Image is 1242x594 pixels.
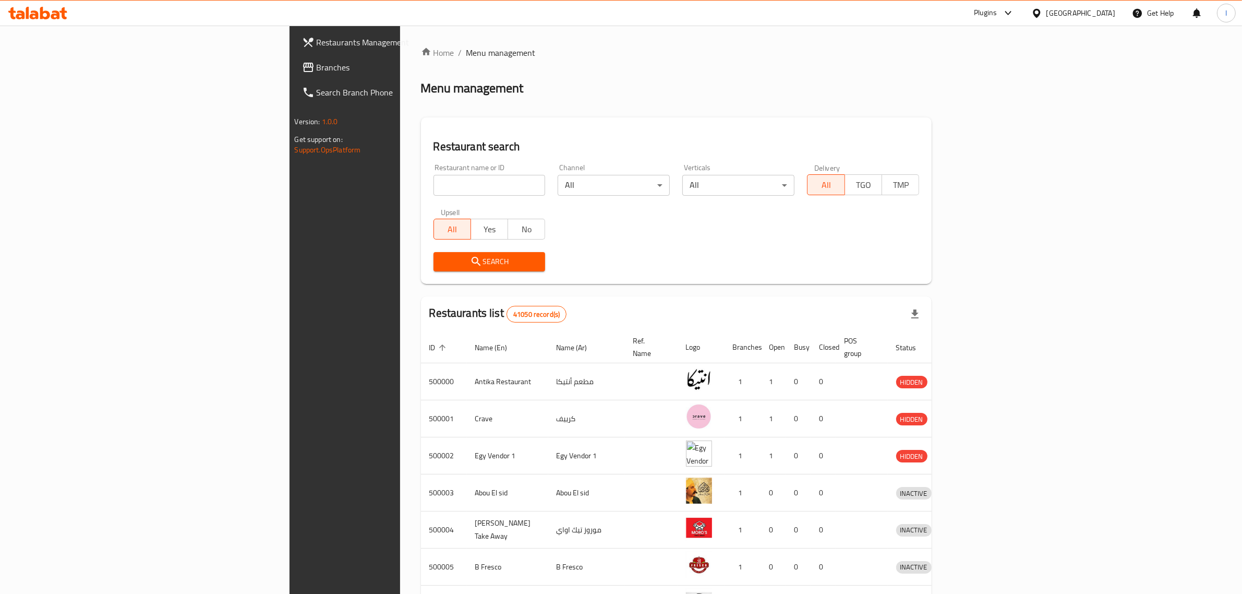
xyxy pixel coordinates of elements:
td: 0 [811,437,836,474]
td: 1 [725,363,761,400]
th: Logo [678,331,725,363]
td: 0 [811,512,836,549]
td: 0 [786,437,811,474]
td: Antika Restaurant [467,363,548,400]
span: Menu management [466,46,536,59]
td: 1 [761,363,786,400]
td: 1 [725,549,761,586]
h2: Restaurants list [429,305,567,323]
th: Closed [811,331,836,363]
img: Crave [686,403,712,430]
td: 0 [786,363,811,400]
span: Ref. Name [633,335,665,360]
span: I [1225,7,1227,19]
span: Status [896,341,930,354]
nav: breadcrumb [421,46,932,59]
span: Version: [295,115,320,128]
span: TGO [849,177,878,193]
button: TMP [882,174,919,195]
div: All [682,175,794,196]
span: Search [442,255,537,268]
span: Branches [317,61,489,74]
td: 1 [761,400,786,437]
td: 0 [786,512,811,549]
td: Abou El sid [548,474,625,512]
button: TGO [845,174,882,195]
th: Branches [725,331,761,363]
div: Export file [902,302,927,327]
a: Search Branch Phone [294,80,497,105]
button: All [433,219,471,240]
td: 1 [725,400,761,437]
span: TMP [886,177,915,193]
label: Upsell [441,208,460,216]
div: All [558,175,670,196]
div: Total records count [507,306,566,323]
td: 0 [761,549,786,586]
td: 0 [786,474,811,512]
span: INACTIVE [896,524,932,536]
td: 1 [725,474,761,512]
div: Plugins [974,7,997,19]
span: POS group [845,335,875,360]
img: Abou El sid [686,478,712,504]
th: Busy [786,331,811,363]
td: 0 [811,549,836,586]
td: 1 [725,512,761,549]
span: 1.0.0 [322,115,338,128]
a: Branches [294,55,497,80]
td: 0 [761,512,786,549]
td: كرييف [548,400,625,437]
img: B Fresco [686,552,712,578]
span: INACTIVE [896,488,932,500]
img: Antika Restaurant [686,366,712,393]
h2: Restaurant search [433,139,920,155]
td: 0 [786,400,811,437]
td: Egy Vendor 1 [548,437,625,474]
td: Abou El sid [467,474,548,512]
td: مطعم أنتيكا [548,363,625,400]
a: Support.OpsPlatform [295,143,361,157]
span: ID [429,341,449,354]
label: Delivery [814,164,840,171]
span: HIDDEN [896,413,927,425]
td: موروز تيك اواي [548,512,625,549]
span: HIDDEN [896,376,927,388]
span: Search Branch Phone [317,86,489,99]
button: Yes [471,219,508,240]
span: HIDDEN [896,450,927,462]
span: Name (En) [475,341,521,354]
span: Name (Ar) [557,341,601,354]
td: Crave [467,400,548,437]
td: 0 [761,474,786,512]
input: Search for restaurant name or ID.. [433,175,546,196]
img: Egy Vendor 1 [686,441,712,467]
td: 0 [811,363,836,400]
button: All [807,174,845,195]
button: Search [433,252,546,271]
td: 0 [811,474,836,512]
div: [GEOGRAPHIC_DATA] [1046,7,1115,19]
img: Moro's Take Away [686,515,712,541]
th: Open [761,331,786,363]
span: INACTIVE [896,561,932,573]
h2: Menu management [421,80,524,97]
td: Egy Vendor 1 [467,437,548,474]
span: Yes [475,222,504,237]
span: Restaurants Management [317,36,489,49]
td: 0 [786,549,811,586]
span: No [512,222,541,237]
a: Restaurants Management [294,30,497,55]
button: No [508,219,545,240]
td: 1 [725,437,761,474]
span: All [812,177,840,193]
td: B Fresco [467,549,548,586]
span: 41050 record(s) [507,310,566,319]
span: All [438,222,467,237]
